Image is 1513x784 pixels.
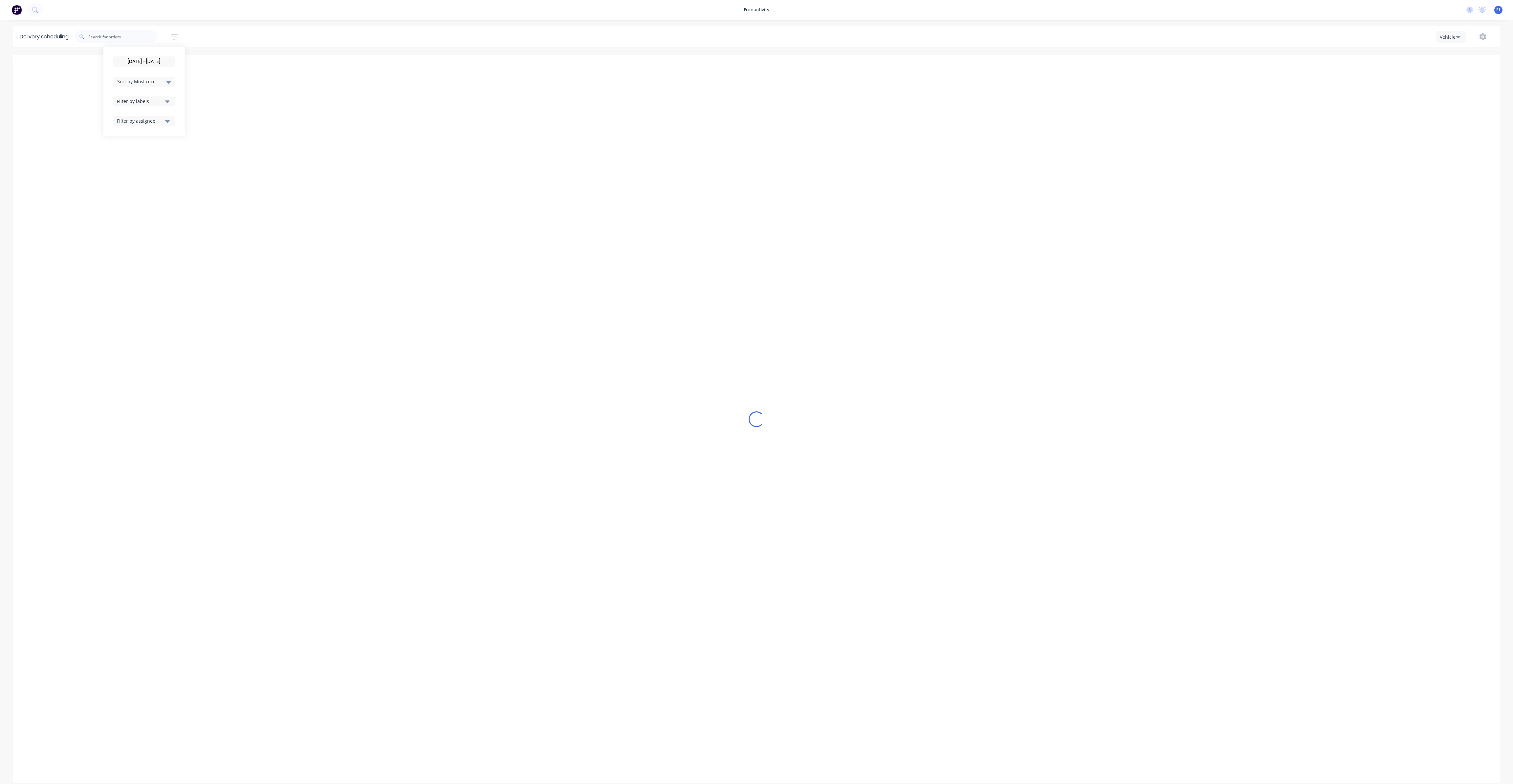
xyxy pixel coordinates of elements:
[1436,31,1466,43] button: Vehicle
[741,5,773,15] div: productivity
[13,26,75,47] div: Delivery scheduling
[88,30,157,43] input: Search for orders
[12,5,22,15] img: Factory
[1496,7,1501,13] span: F1
[114,57,175,67] input: Required Date
[1440,33,1459,40] div: Vehicle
